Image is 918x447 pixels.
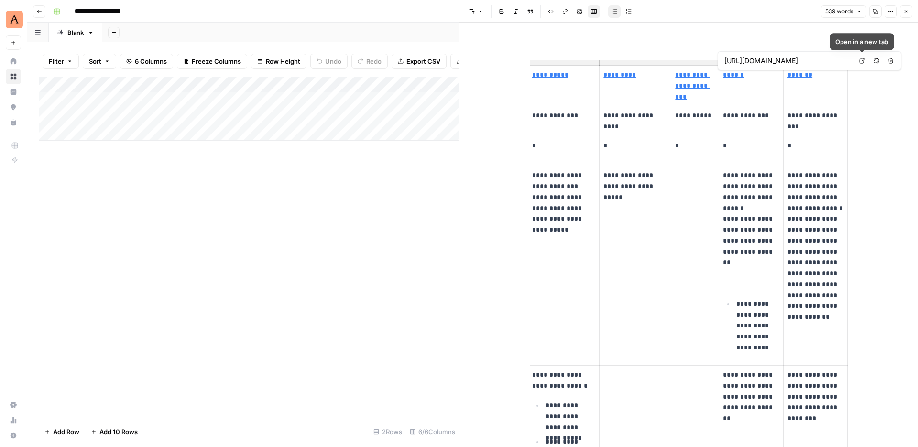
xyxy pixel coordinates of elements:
[351,54,388,69] button: Redo
[53,427,79,436] span: Add Row
[392,54,447,69] button: Export CSV
[406,424,459,439] div: 6/6 Columns
[6,413,21,428] a: Usage
[406,56,440,66] span: Export CSV
[821,5,866,18] button: 539 words
[6,69,21,84] a: Browse
[325,56,341,66] span: Undo
[266,56,300,66] span: Row Height
[6,115,21,130] a: Your Data
[370,424,406,439] div: 2 Rows
[135,56,167,66] span: 6 Columns
[6,8,21,32] button: Workspace: Animalz
[310,54,348,69] button: Undo
[83,54,116,69] button: Sort
[49,23,102,42] a: Blank
[825,7,853,16] span: 539 words
[366,56,382,66] span: Redo
[177,54,247,69] button: Freeze Columns
[39,424,85,439] button: Add Row
[6,397,21,413] a: Settings
[120,54,173,69] button: 6 Columns
[67,28,84,37] div: Blank
[192,56,241,66] span: Freeze Columns
[6,100,21,115] a: Opportunities
[6,428,21,443] button: Help + Support
[6,84,21,100] a: Insights
[49,56,64,66] span: Filter
[251,54,306,69] button: Row Height
[85,424,143,439] button: Add 10 Rows
[43,54,79,69] button: Filter
[99,427,138,436] span: Add 10 Rows
[89,56,101,66] span: Sort
[6,54,21,69] a: Home
[6,11,23,28] img: Animalz Logo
